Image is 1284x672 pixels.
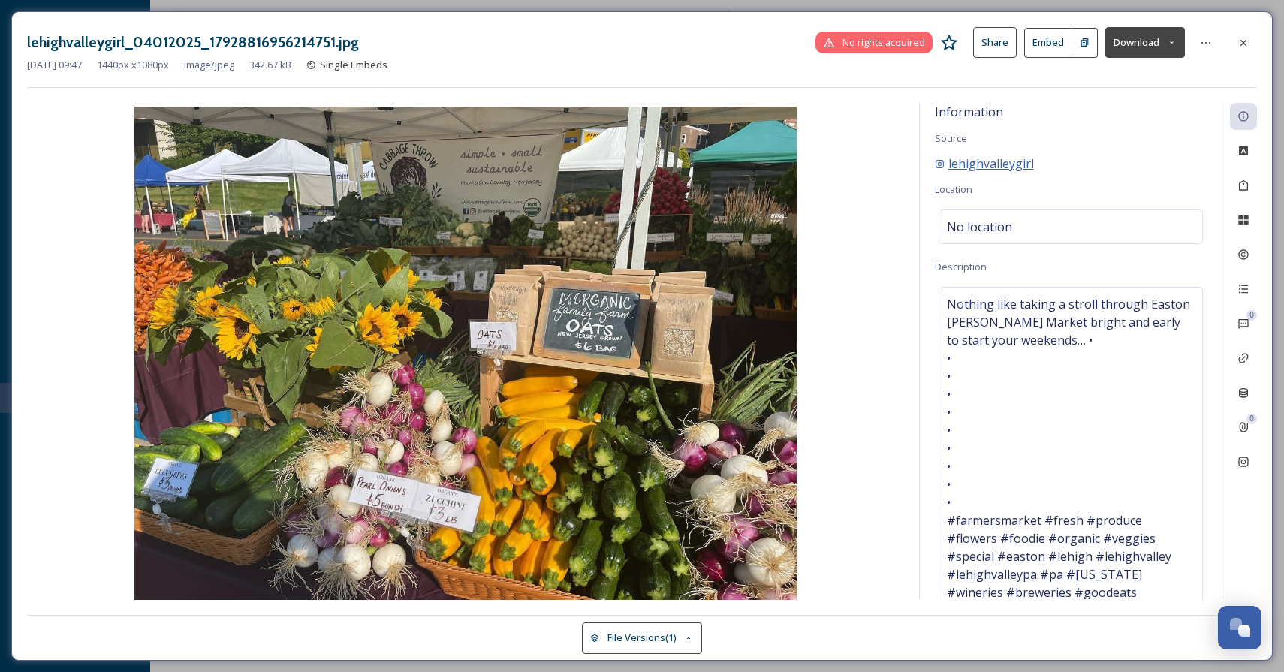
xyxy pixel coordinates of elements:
span: Description [935,260,987,273]
button: Open Chat [1218,606,1261,649]
span: Source [935,131,967,145]
a: lehighvalleygirl [935,155,1034,173]
span: lehighvalleygirl [948,155,1034,173]
span: 342.67 kB [249,58,291,72]
span: No location [947,218,1012,236]
div: 0 [1246,310,1257,321]
button: Embed [1024,28,1072,58]
h3: lehighvalleygirl_04012025_17928816956214751.jpg [27,32,359,53]
button: File Versions(1) [582,622,702,653]
div: 0 [1246,414,1257,424]
span: Location [935,182,972,196]
span: Single Embeds [320,58,387,71]
button: Download [1105,27,1185,58]
button: Share [973,27,1017,58]
span: 1440 px x 1080 px [97,58,169,72]
span: No rights acquired [842,35,925,50]
img: af5dad99-8757-aa8b-ba49-b589e9f3fc82.jpg [27,107,904,603]
span: image/jpeg [184,58,234,72]
span: Nothing like taking a stroll through Easton [PERSON_NAME] Market bright and early to start your w... [947,295,1195,655]
span: [DATE] 09:47 [27,58,82,72]
span: Information [935,104,1003,120]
